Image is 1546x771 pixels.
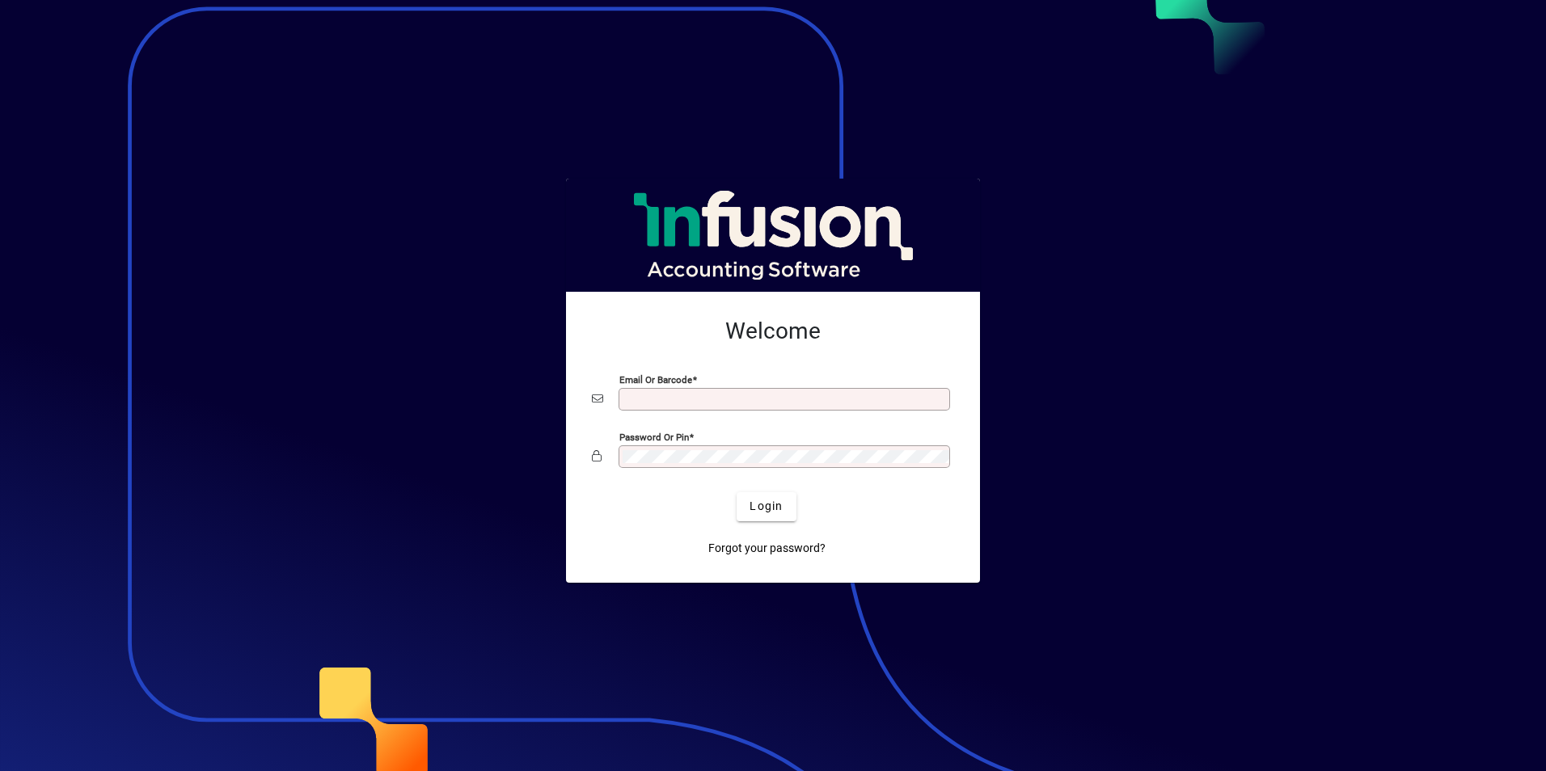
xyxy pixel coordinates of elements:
mat-label: Password or Pin [619,431,689,442]
span: Forgot your password? [708,540,826,557]
h2: Welcome [592,318,954,345]
button: Login [737,492,796,521]
a: Forgot your password? [702,534,832,563]
span: Login [750,498,783,515]
mat-label: Email or Barcode [619,373,692,385]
